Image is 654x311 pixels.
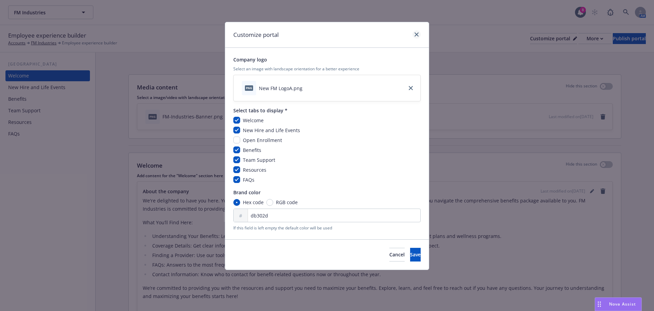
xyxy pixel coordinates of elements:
span: Benefits [243,147,261,153]
div: Drag to move [595,298,604,311]
button: Cancel [389,248,405,261]
span: Cancel [389,251,405,258]
span: Hex code [243,199,264,206]
h1: Customize portal [233,30,279,39]
span: If this field is left empty the default color will be used [233,225,421,231]
button: Nova Assist [595,297,642,311]
span: Save [410,251,421,258]
a: close [412,30,421,39]
span: RGB code [276,199,298,206]
div: New FM LogoA.png [259,85,302,92]
span: Welcome [243,117,264,124]
span: Open Enrollment [243,137,282,143]
span: Select tabs to display * [233,107,421,114]
a: close [407,84,415,92]
button: Save [410,248,421,261]
span: FAQs [243,176,254,183]
span: # [239,212,242,219]
span: Company logo [233,56,421,63]
span: Nova Assist [609,301,636,307]
input: RGB code [266,199,273,206]
span: New Hire and Life Events [243,127,300,133]
span: Select an image with landscape orientation for a better experience [233,66,421,72]
span: png [245,85,253,90]
button: download file [305,85,311,92]
input: Hex code [233,199,240,206]
span: Brand color [233,189,421,196]
span: Team Support [243,157,275,163]
input: FFFFFF [233,209,421,222]
span: Resources [243,167,266,173]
